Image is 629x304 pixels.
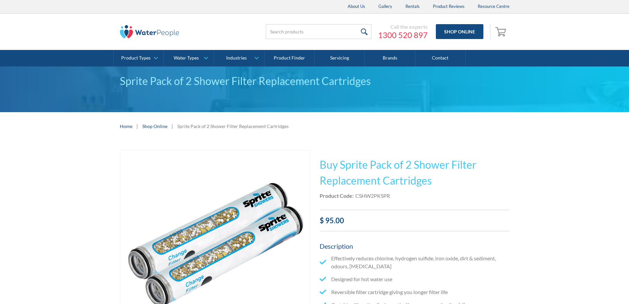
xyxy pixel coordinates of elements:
div: | [171,122,174,130]
div: Sprite Pack of 2 Shower Filter Replacement Cartridges [177,123,289,130]
li: Designed for hot water use [320,275,509,283]
a: Water Types [164,50,214,66]
li: Reversible filter cartridge giving you longer filter life [320,288,509,296]
img: The Water People [120,25,179,38]
div: Sprite Pack of 2 Shower Filter Replacement Cartridges [120,73,509,89]
h1: Buy Sprite Pack of 2 Shower Filter Replacement Cartridges [320,157,509,189]
div: Industries [226,55,247,61]
h5: Description [320,241,509,251]
a: Shop Online [142,123,167,130]
img: shopping cart [495,26,508,37]
a: Product Finder [264,50,315,66]
div: CSHW2PKSPR [355,192,390,200]
a: Home [120,123,132,130]
a: Contact [415,50,466,66]
a: Servicing [315,50,365,66]
a: 1300 520 897 [378,30,428,40]
div: $ 95.00 [320,215,509,226]
a: Open cart [494,24,509,40]
div: Product Types [121,55,151,61]
input: Search products [266,24,371,39]
a: Shop Online [436,24,483,39]
div: Call the experts [378,23,428,30]
div: Water Types [174,55,199,61]
strong: Product Code: [320,193,354,199]
li: Effectively reduces chlorine, hydrogen sulfide, iron oxide, dirt & sediment, odours, [MEDICAL_DATA] [320,254,509,270]
a: Product Types [114,50,163,66]
a: Industries [214,50,264,66]
div: | [136,122,139,130]
a: Brands [365,50,415,66]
